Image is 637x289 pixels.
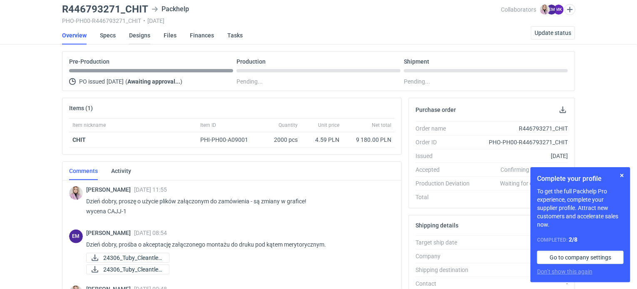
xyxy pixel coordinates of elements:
[152,4,189,14] div: Packhelp
[318,122,339,128] span: Unit price
[107,77,124,86] span: [DATE]
[111,162,131,180] a: Activity
[537,174,624,184] h1: Complete your profile
[103,265,162,274] span: 24306_Tuby_Cleantle_...
[535,30,571,36] span: Update status
[540,5,550,15] img: Klaudia Wiśniewska
[558,105,568,115] button: Download PO
[227,26,243,44] a: Tasks
[100,26,116,44] a: Specs
[547,5,557,15] figcaption: EM
[476,279,568,288] div: -
[236,77,263,86] span: Pending...
[143,17,145,24] span: •
[304,136,339,144] div: 4.59 PLN
[125,78,127,85] span: (
[62,4,148,14] h3: R446793271_CHIT
[259,132,301,148] div: 2000 pcs
[86,196,388,216] p: Dzień dobry, proszę o użycie plików załączonym do zamówienia - są zmiany w grafice! wycena CAJJ-1
[69,58,109,65] p: Pre-Production
[72,122,106,128] span: Item nickname
[476,252,568,260] div: Packhelp
[62,17,501,24] div: PHO-PH00-R446793271_CHIT [DATE]
[416,222,458,229] h2: Shipping details
[554,5,564,15] figcaption: MK
[416,179,476,188] div: Production Deviation
[103,253,162,262] span: 24306_Tuby_Cleantle_...
[537,267,592,276] button: Don’t show this again
[416,193,476,201] div: Total
[537,251,624,264] a: Go to company settings
[404,58,429,65] p: Shipment
[500,179,568,188] em: Waiting for confirmation...
[416,279,476,288] div: Contact
[416,138,476,146] div: Order ID
[86,240,388,249] p: Dzień dobry, prośba o akceptację załączonego montażu do druku pod kątem merytorycznym.
[537,235,624,244] div: Completed:
[72,136,86,143] strong: CHIT
[500,166,568,173] em: Confirming with supplier...
[134,230,167,236] span: [DATE] 08:54
[416,165,476,174] div: Accepted
[346,136,391,144] div: 9 180.00 PLN
[476,193,568,201] div: 9 180.00 PLN
[416,252,476,260] div: Company
[86,264,169,274] a: 24306_Tuby_Cleantle_...
[537,187,624,229] p: To get the full Packhelp Pro experience, complete your supplier profile. Attract new customers an...
[200,122,216,128] span: Item ID
[476,152,568,160] div: [DATE]
[416,106,456,113] h2: Purchase order
[531,26,575,40] button: Update status
[404,77,568,86] div: Pending...
[86,186,134,193] span: [PERSON_NAME]
[164,26,177,44] a: Files
[416,266,476,274] div: Shipping destination
[69,186,83,200] img: Klaudia Wiśniewska
[62,26,87,44] a: Overview
[69,162,98,180] a: Comments
[86,230,134,236] span: [PERSON_NAME]
[416,238,476,247] div: Target ship date
[86,253,169,263] a: 24306_Tuby_Cleantle_...
[69,105,93,111] h2: Items (1)
[127,78,180,85] strong: Awaiting approval...
[279,122,298,128] span: Quantity
[416,152,476,160] div: Issued
[416,124,476,133] div: Order name
[69,230,83,243] div: Ewa Mroczkowska
[129,26,150,44] a: Designs
[180,78,182,85] span: )
[86,253,169,263] div: 24306_Tuby_Cleantle_montaz_V11_UV.PDF
[134,186,167,193] span: [DATE] 11:55
[501,6,537,13] span: Collaborators
[476,138,568,146] div: PHO-PH00-R446793271_CHIT
[200,136,256,144] div: PHI-PH00-A09001
[190,26,214,44] a: Finances
[565,4,575,15] button: Edit collaborators
[372,122,391,128] span: Net total
[569,236,577,243] strong: 2 / 8
[69,230,83,243] figcaption: EM
[617,170,627,180] button: Skip for now
[69,77,233,86] div: PO issued
[476,124,568,133] div: R446793271_CHIT
[86,264,169,274] div: 24306_Tuby_Cleantle_montaz_V11.PDF
[236,58,266,65] p: Production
